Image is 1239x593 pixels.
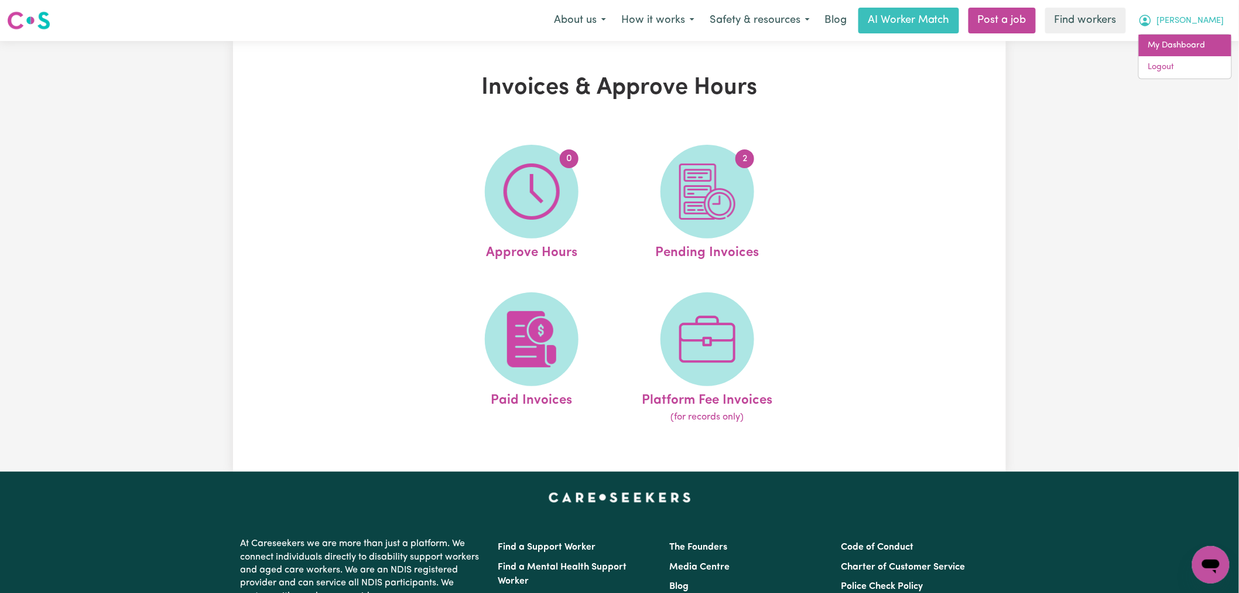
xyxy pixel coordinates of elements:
a: Pending Invoices [623,145,792,263]
img: Careseekers logo [7,10,50,31]
a: Police Check Policy [841,582,923,591]
a: Find workers [1045,8,1126,33]
button: About us [546,8,614,33]
a: Blog [817,8,854,33]
button: How it works [614,8,702,33]
a: Platform Fee Invoices(for records only) [623,292,792,425]
a: The Founders [669,543,727,552]
div: My Account [1138,34,1232,79]
a: Careseekers home page [549,493,691,502]
a: Logout [1139,56,1231,79]
a: Find a Support Worker [498,543,595,552]
span: [PERSON_NAME] [1157,15,1224,28]
span: 2 [735,149,754,168]
a: My Dashboard [1139,35,1231,57]
span: (for records only) [670,410,744,424]
span: Paid Invoices [491,386,572,411]
a: Careseekers logo [7,7,50,34]
a: Charter of Customer Service [841,563,966,572]
a: Media Centre [669,563,730,572]
h1: Invoices & Approve Hours [369,74,870,102]
a: AI Worker Match [858,8,959,33]
a: Find a Mental Health Support Worker [498,563,627,586]
button: Safety & resources [702,8,817,33]
iframe: Button to launch messaging window [1192,546,1230,584]
a: Blog [669,582,689,591]
span: Approve Hours [486,238,577,263]
span: Pending Invoices [655,238,759,263]
span: 0 [560,149,579,168]
a: Post a job [968,8,1036,33]
a: Paid Invoices [447,292,616,425]
span: Platform Fee Invoices [642,386,772,411]
button: My Account [1131,8,1232,33]
a: Approve Hours [447,145,616,263]
a: Code of Conduct [841,543,914,552]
